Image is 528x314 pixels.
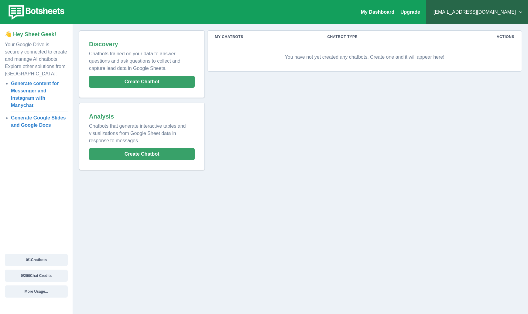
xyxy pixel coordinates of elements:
button: More Usage... [5,285,68,298]
button: Create Chatbot [89,148,195,160]
p: Chatbots trained on your data to answer questions and ask questions to collect and capture lead d... [89,48,195,72]
a: Upgrade [400,9,420,15]
a: My Dashboard [361,9,394,15]
button: 0/200Chat Credits [5,270,68,282]
button: [EMAIL_ADDRESS][DOMAIN_NAME] [431,6,523,18]
h2: Discovery [89,40,195,48]
th: Chatbot Type [320,31,437,43]
p: Your Google Drive is securely connected to create and manage AI chatbots. Explore other solutions... [5,39,68,78]
th: My Chatbots [207,31,320,43]
p: Chatbots that generate interactive tables and visualizations from Google Sheet data in response t... [89,120,195,144]
th: Actions [437,31,522,43]
p: You have not yet created any chatbots. Create one and it will appear here! [215,48,514,66]
a: Generate content for Messenger and Instagram with Manychat [11,81,59,108]
h2: Analysis [89,113,195,120]
button: 0/1Chatbots [5,254,68,266]
p: 👋 Hey Sheet Geek! [5,30,68,39]
button: Create Chatbot [89,76,195,88]
img: botsheets-logo.png [5,4,66,21]
a: Generate Google Slides and Google Docs [11,115,66,128]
